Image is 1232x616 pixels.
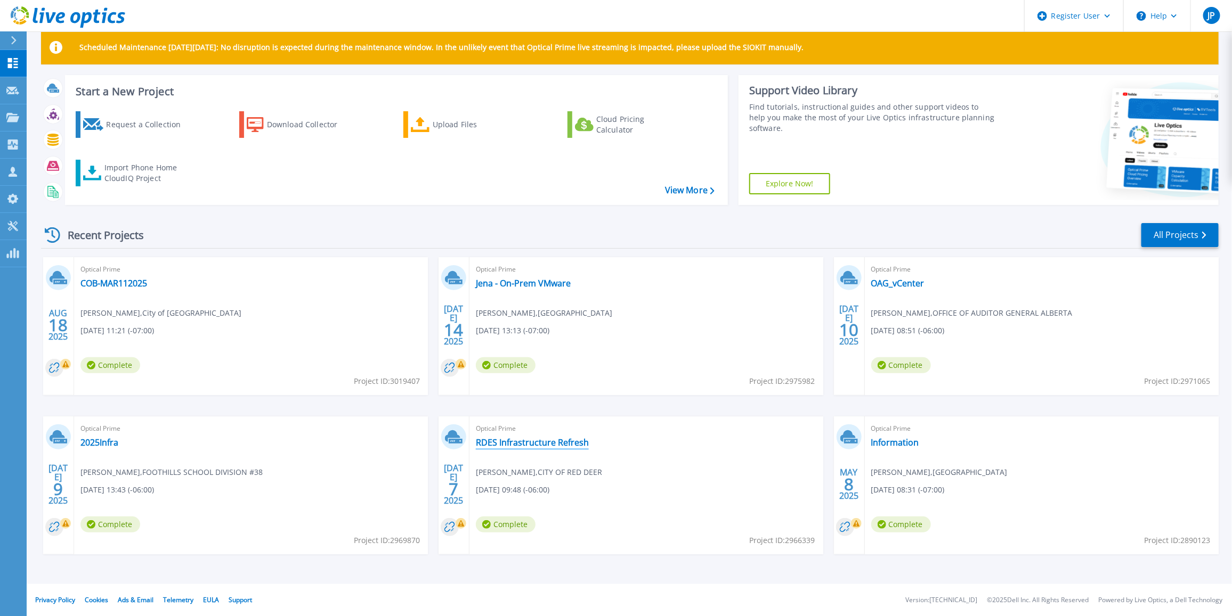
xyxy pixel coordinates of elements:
[203,595,219,604] a: EULA
[48,465,68,504] div: [DATE] 2025
[871,278,925,289] a: OAG_vCenter
[1145,375,1211,387] span: Project ID: 2971065
[35,595,75,604] a: Privacy Policy
[80,278,147,289] a: COB-MAR112025
[1145,535,1211,546] span: Project ID: 2890123
[871,423,1212,434] span: Optical Prime
[41,222,158,248] div: Recent Projects
[871,516,931,532] span: Complete
[106,114,191,135] div: Request a Collection
[665,185,715,195] a: View More
[987,597,1089,604] li: © 2025 Dell Inc. All Rights Reserved
[85,595,108,604] a: Cookies
[163,595,193,604] a: Telemetry
[449,484,458,494] span: 7
[80,423,422,434] span: Optical Prime
[104,162,188,184] div: Import Phone Home CloudIQ Project
[444,325,463,334] span: 14
[433,114,518,135] div: Upload Files
[905,597,977,604] li: Version: [TECHNICAL_ID]
[749,102,996,134] div: Find tutorials, instructional guides and other support videos to help you make the most of your L...
[476,466,602,478] span: [PERSON_NAME] , CITY OF RED DEER
[48,306,68,344] div: AUG 2025
[267,114,352,135] div: Download Collector
[1207,11,1215,20] span: JP
[48,321,68,330] span: 18
[80,307,241,319] span: [PERSON_NAME] , City of [GEOGRAPHIC_DATA]
[871,466,1008,478] span: [PERSON_NAME] , [GEOGRAPHIC_DATA]
[749,375,815,387] span: Project ID: 2975982
[476,278,571,289] a: Jena - On-Prem VMware
[80,325,154,336] span: [DATE] 11:21 (-07:00)
[443,465,464,504] div: [DATE] 2025
[79,43,804,52] p: Scheduled Maintenance [DATE][DATE]: No disruption is expected during the maintenance window. In t...
[80,437,118,448] a: 2025Infra
[80,484,154,496] span: [DATE] 13:43 (-06:00)
[749,535,815,546] span: Project ID: 2966339
[476,437,589,448] a: RDES Infrastructure Refresh
[749,84,996,97] div: Support Video Library
[229,595,252,604] a: Support
[871,264,1212,275] span: Optical Prime
[476,325,549,336] span: [DATE] 13:13 (-07:00)
[839,465,859,504] div: MAY 2025
[839,306,859,344] div: [DATE] 2025
[80,357,140,373] span: Complete
[749,173,830,194] a: Explore Now!
[354,375,420,387] span: Project ID: 3019407
[844,480,854,489] span: 8
[354,535,420,546] span: Project ID: 2969870
[476,484,549,496] span: [DATE] 09:48 (-06:00)
[80,466,263,478] span: [PERSON_NAME] , FOOTHILLS SCHOOL DIVISION #38
[839,325,858,334] span: 10
[80,516,140,532] span: Complete
[80,264,422,275] span: Optical Prime
[403,111,522,138] a: Upload Files
[76,111,194,138] a: Request a Collection
[568,111,686,138] a: Cloud Pricing Calculator
[476,357,536,373] span: Complete
[476,307,612,319] span: [PERSON_NAME] , [GEOGRAPHIC_DATA]
[871,437,919,448] a: Information
[53,484,63,494] span: 9
[118,595,153,604] a: Ads & Email
[596,114,682,135] div: Cloud Pricing Calculator
[476,516,536,532] span: Complete
[871,357,931,373] span: Complete
[1098,597,1222,604] li: Powered by Live Optics, a Dell Technology
[443,306,464,344] div: [DATE] 2025
[476,264,817,275] span: Optical Prime
[239,111,358,138] a: Download Collector
[871,484,945,496] span: [DATE] 08:31 (-07:00)
[76,86,714,97] h3: Start a New Project
[476,423,817,434] span: Optical Prime
[871,307,1073,319] span: [PERSON_NAME] , OFFICE OF AUDITOR GENERAL ALBERTA
[871,325,945,336] span: [DATE] 08:51 (-06:00)
[1141,223,1219,247] a: All Projects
